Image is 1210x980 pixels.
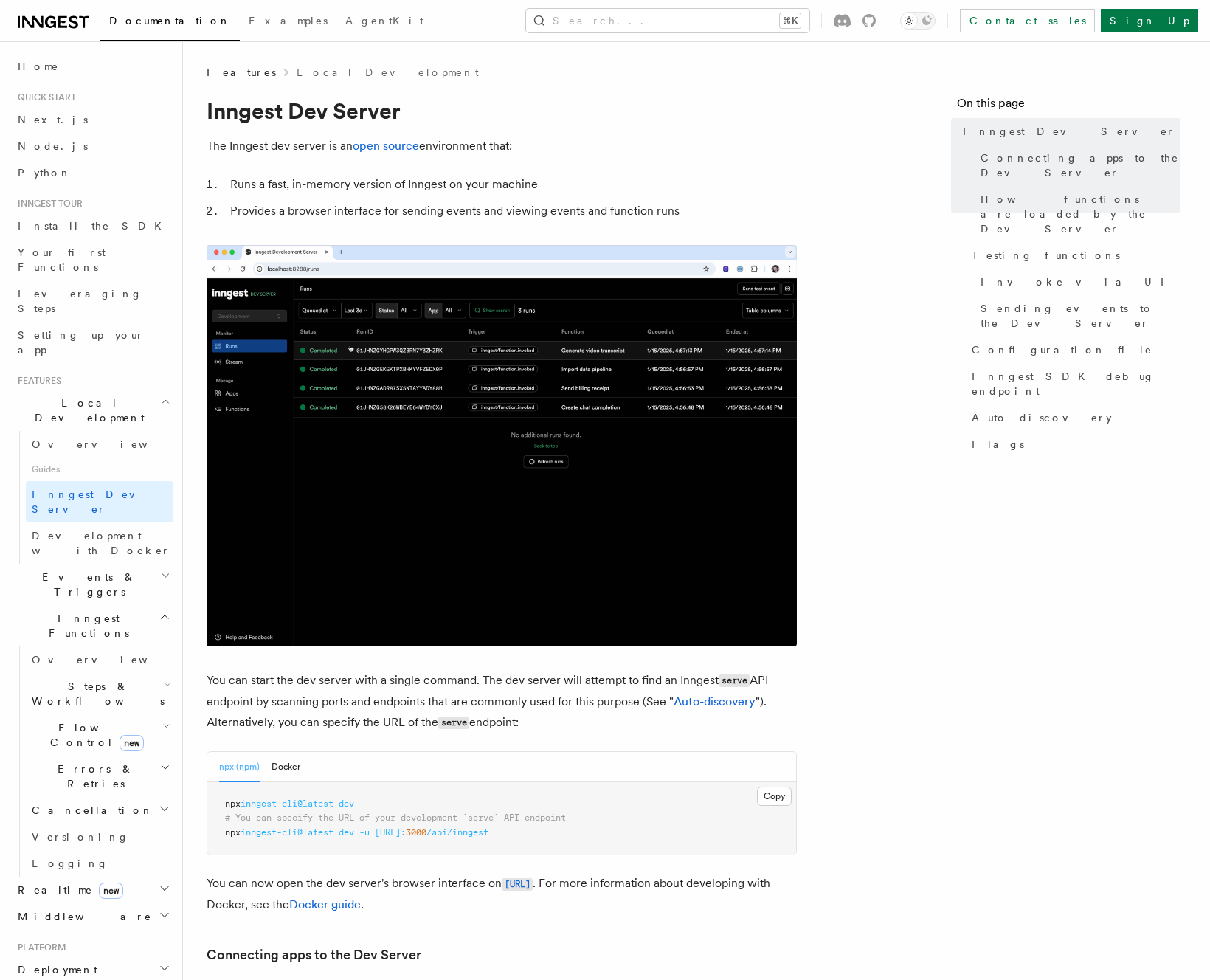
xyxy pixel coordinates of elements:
a: Setting up your app [12,322,173,363]
a: Auto-discovery [966,404,1180,431]
a: AgentKit [336,4,432,40]
a: Flags [966,431,1180,458]
h4: On this page [957,94,1180,118]
span: Features [207,65,276,80]
span: Overview [32,438,184,450]
span: Inngest Functions [12,611,159,641]
span: Flow Control [26,720,162,750]
code: serve [438,717,469,729]
span: npx [225,798,241,809]
button: Realtimenew [12,877,173,903]
h1: Inngest Dev Server [207,97,797,124]
a: Inngest Dev Server [26,481,173,522]
span: AgentKit [345,15,423,27]
span: Examples [249,15,328,27]
span: [URL]: [375,827,406,838]
p: The Inngest dev server is an environment that: [207,136,797,156]
button: Toggle dark mode [900,12,936,30]
span: Steps & Workflows [26,679,165,708]
a: Next.js [12,106,173,133]
span: Development with Docker [32,530,170,556]
a: open source [353,139,419,153]
span: Features [12,375,61,387]
span: Configuration file [972,342,1152,357]
button: Middleware [12,903,173,930]
a: Sending events to the Dev Server [975,295,1180,337]
a: Configuration file [966,337,1180,363]
button: Inngest Functions [12,605,173,646]
span: Sending events to the Dev Server [981,301,1180,331]
span: How functions are loaded by the Dev Server [981,192,1180,236]
span: Errors & Retries [26,762,160,791]
a: Install the SDK [12,213,173,239]
span: Auto-discovery [972,410,1112,425]
span: Inngest Dev Server [963,124,1175,139]
li: Runs a fast, in-memory version of Inngest on your machine [226,174,797,195]
a: Invoke via UI [975,269,1180,295]
span: Inngest SDK debug endpoint [972,369,1180,398]
button: Flow Controlnew [26,714,173,756]
a: Connecting apps to the Dev Server [975,145,1180,186]
button: Errors & Retries [26,756,173,797]
button: npx (npm) [219,752,260,782]
a: Auto-discovery [674,694,756,708]
span: # You can specify the URL of your development `serve` API endpoint [225,812,566,823]
span: Python [18,167,72,179]
a: Overview [26,431,173,458]
span: Invoke via UI [981,275,1177,289]
a: Examples [240,4,336,40]
span: Cancellation [26,803,153,818]
a: How functions are loaded by the Dev Server [975,186,1180,242]
kbd: ⌘K [780,13,801,28]
span: inngest-cli@latest [241,798,333,809]
span: /api/inngest [426,827,488,838]
span: Deployment [12,962,97,977]
a: Documentation [100,4,240,41]
span: -u [359,827,370,838]
a: Home [12,53,173,80]
span: Setting up your app [18,329,145,356]
a: Versioning [26,824,173,850]
span: Inngest tour [12,198,83,210]
button: Docker [272,752,300,782]
a: Contact sales [960,9,1095,32]
a: Sign Up [1101,9,1198,32]
a: Your first Functions [12,239,173,280]
span: dev [339,827,354,838]
span: Overview [32,654,184,666]
button: Search...⌘K [526,9,809,32]
span: Flags [972,437,1024,452]
span: Your first Functions [18,246,106,273]
span: Next.js [18,114,88,125]
span: dev [339,798,354,809]
li: Provides a browser interface for sending events and viewing events and function runs [226,201,797,221]
a: Connecting apps to the Dev Server [207,945,421,965]
p: You can now open the dev server's browser interface on . For more information about developing wi... [207,873,797,915]
span: Quick start [12,92,76,103]
a: Inngest Dev Server [957,118,1180,145]
button: Cancellation [26,797,173,824]
a: Docker guide [289,897,361,911]
a: [URL] [502,876,533,890]
span: Node.js [18,140,88,152]
button: Steps & Workflows [26,673,173,714]
a: Logging [26,850,173,877]
div: Inngest Functions [12,646,173,877]
span: npx [225,827,241,838]
span: Home [18,59,59,74]
span: Guides [26,458,173,481]
span: Local Development [12,396,161,425]
button: Copy [757,787,792,806]
span: Leveraging Steps [18,288,142,314]
span: Connecting apps to the Dev Server [981,151,1180,180]
a: Overview [26,646,173,673]
a: Development with Docker [26,522,173,564]
span: Install the SDK [18,220,170,232]
span: Testing functions [972,248,1120,263]
span: new [120,735,144,751]
code: serve [719,674,750,687]
button: Events & Triggers [12,564,173,605]
a: Leveraging Steps [12,280,173,322]
span: Inngest Dev Server [32,489,158,515]
button: Local Development [12,390,173,431]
